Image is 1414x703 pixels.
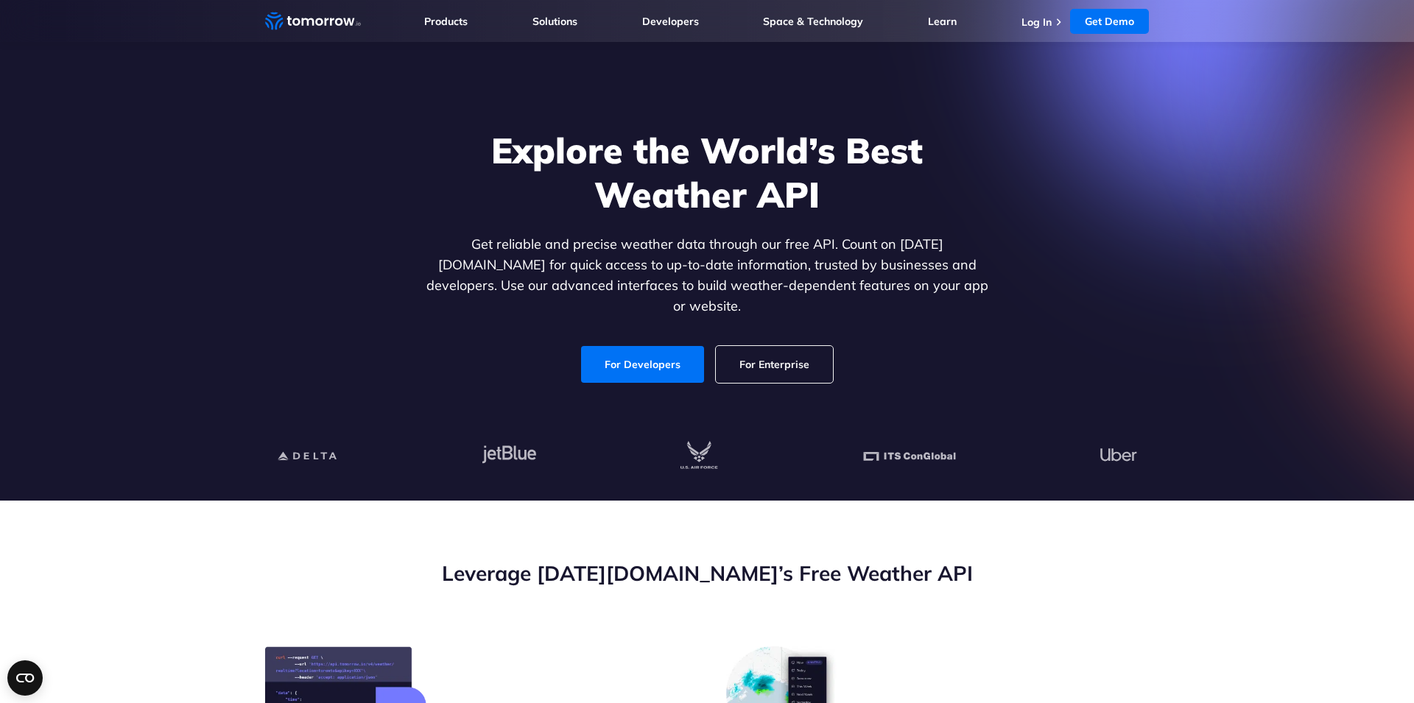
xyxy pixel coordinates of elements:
[424,15,468,28] a: Products
[423,234,991,317] p: Get reliable and precise weather data through our free API. Count on [DATE][DOMAIN_NAME] for quic...
[581,346,704,383] a: For Developers
[423,128,991,216] h1: Explore the World’s Best Weather API
[1021,15,1052,29] a: Log In
[532,15,577,28] a: Solutions
[928,15,957,28] a: Learn
[716,346,833,383] a: For Enterprise
[265,10,361,32] a: Home link
[1070,9,1149,34] a: Get Demo
[642,15,699,28] a: Developers
[763,15,863,28] a: Space & Technology
[265,559,1149,587] h2: Leverage [DATE][DOMAIN_NAME]’s Free Weather API
[7,660,43,696] button: Open CMP widget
